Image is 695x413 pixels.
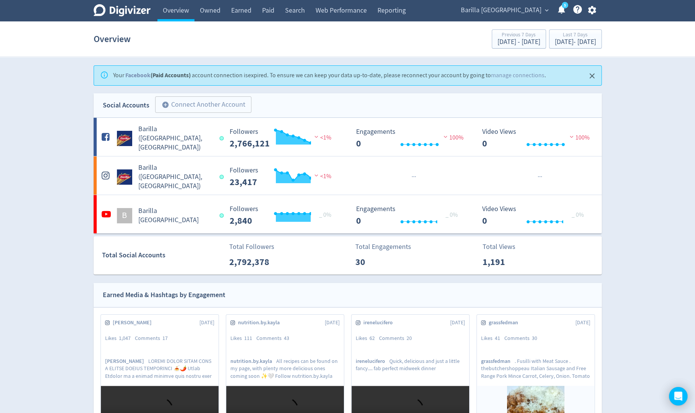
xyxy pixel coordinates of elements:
[105,335,135,342] div: Likes
[226,205,340,226] svg: Followers ---
[113,68,546,83] div: Your account connection is expired . To ensure we can keep your data up-to-date, please reconnect...
[313,172,320,178] img: negative-performance.svg
[155,96,251,113] button: Connect Another Account
[162,335,168,341] span: 17
[355,242,411,252] p: Total Engagements
[555,39,596,46] div: [DATE] - [DATE]
[489,319,522,327] span: grassfedman
[492,29,546,49] button: Previous 7 Days[DATE] - [DATE]
[102,250,224,261] div: Total Social Accounts
[220,136,226,140] span: Data last synced: 28 Sep 2025, 10:01pm (AEST)
[103,289,225,301] div: Earned Media & Hashtags by Engagement
[244,335,252,341] span: 111
[497,39,540,46] div: [DATE] - [DATE]
[478,128,593,148] svg: Video Views 0
[543,7,550,14] span: expand_more
[229,242,274,252] p: Total Followers
[538,172,539,182] span: ·
[562,2,568,8] a: 5
[415,172,416,182] span: ·
[125,71,191,79] strong: (Paid Accounts)
[138,206,213,225] h5: Barilla [GEOGRAPHIC_DATA]
[568,134,590,141] span: 100%
[238,319,284,327] span: nutrition.by.kayla
[450,319,465,327] span: [DATE]
[564,3,565,8] text: 5
[94,27,131,51] h1: Overview
[411,172,413,182] span: ·
[483,255,527,269] p: 1,191
[230,358,340,379] p: All recipes can be found on my page, with plenty more delicious ones coming soon ✨🤍 Follow nutrit...
[284,335,289,341] span: 43
[313,134,320,140] img: negative-performance.svg
[379,335,416,342] div: Comments
[94,156,602,195] a: Barilla (AU, NZ) undefinedBarilla ([GEOGRAPHIC_DATA], [GEOGRAPHIC_DATA]) Followers --- Followers ...
[105,358,214,379] p: LOREMI DOLOR SITAM CONS A ELITSE DOEIUS TEMPORINCI 🍝🌶️ Utlab Etdolor ma a enimad minimve quis nos...
[442,134,463,141] span: 100%
[481,335,504,342] div: Likes
[199,319,214,327] span: [DATE]
[363,319,397,327] span: irenelucifero
[220,175,226,179] span: Data last synced: 28 Sep 2025, 10:01pm (AEST)
[356,358,465,379] p: Quick, delicious and just a little fancy.... fab perfect midweek dinner
[504,335,541,342] div: Comments
[369,335,375,341] span: 62
[230,358,276,365] span: nutrition.by.kayla
[539,172,541,182] span: ·
[446,211,458,219] span: _ 0%
[125,71,151,79] a: Facebook
[572,211,584,219] span: _ 0%
[669,387,687,405] div: Open Intercom Messenger
[355,255,399,269] p: 30
[226,128,340,148] svg: Followers ---
[356,358,389,365] span: irenelucifero
[481,358,515,365] span: grassfedman
[105,358,148,365] span: [PERSON_NAME]
[162,101,169,109] span: add_circle
[117,208,132,223] div: B
[532,335,537,341] span: 30
[495,335,500,341] span: 41
[555,32,596,39] div: Last 7 Days
[575,319,590,327] span: [DATE]
[352,128,467,148] svg: Engagements 0
[491,72,544,79] a: manage connections
[135,335,172,342] div: Comments
[325,319,340,327] span: [DATE]
[319,211,331,219] span: _ 0%
[94,118,602,156] a: Barilla (AU, NZ) undefinedBarilla ([GEOGRAPHIC_DATA], [GEOGRAPHIC_DATA]) Followers --- Followers ...
[226,167,340,187] svg: Followers ---
[568,134,575,140] img: negative-performance.svg
[313,134,331,141] span: <1%
[138,125,213,152] h5: Barilla ([GEOGRAPHIC_DATA], [GEOGRAPHIC_DATA])
[138,163,213,191] h5: Barilla ([GEOGRAPHIC_DATA], [GEOGRAPHIC_DATA])
[407,335,412,341] span: 20
[117,131,132,146] img: Barilla (AU, NZ) undefined
[483,242,527,252] p: Total Views
[103,100,149,111] div: Social Accounts
[220,213,226,218] span: Data last synced: 29 Sep 2025, 10:01am (AEST)
[113,319,156,327] span: [PERSON_NAME]
[119,335,131,341] span: 1,047
[481,358,590,379] p: . Fusilli with Meat Sauce . thebutchershoppeau Italian Sausage and Free Range Pork Mince Carrot, ...
[229,255,273,269] p: 2,792,378
[458,4,551,16] button: Barilla [GEOGRAPHIC_DATA]
[256,335,293,342] div: Comments
[549,29,602,49] button: Last 7 Days[DATE]- [DATE]
[313,172,331,180] span: <1%
[94,195,602,233] a: BBarilla [GEOGRAPHIC_DATA] Followers --- _ 0% Followers 2,840 Engagements 0 Engagements 0 _ 0% Vi...
[352,205,467,226] svg: Engagements 0
[413,172,415,182] span: ·
[442,134,449,140] img: negative-performance.svg
[497,32,540,39] div: Previous 7 Days
[356,335,379,342] div: Likes
[230,335,256,342] div: Likes
[461,4,541,16] span: Barilla [GEOGRAPHIC_DATA]
[478,205,593,226] svg: Video Views 0
[541,172,542,182] span: ·
[149,98,251,113] a: Connect Another Account
[586,70,598,82] button: Close
[117,169,132,185] img: Barilla (AU, NZ) undefined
